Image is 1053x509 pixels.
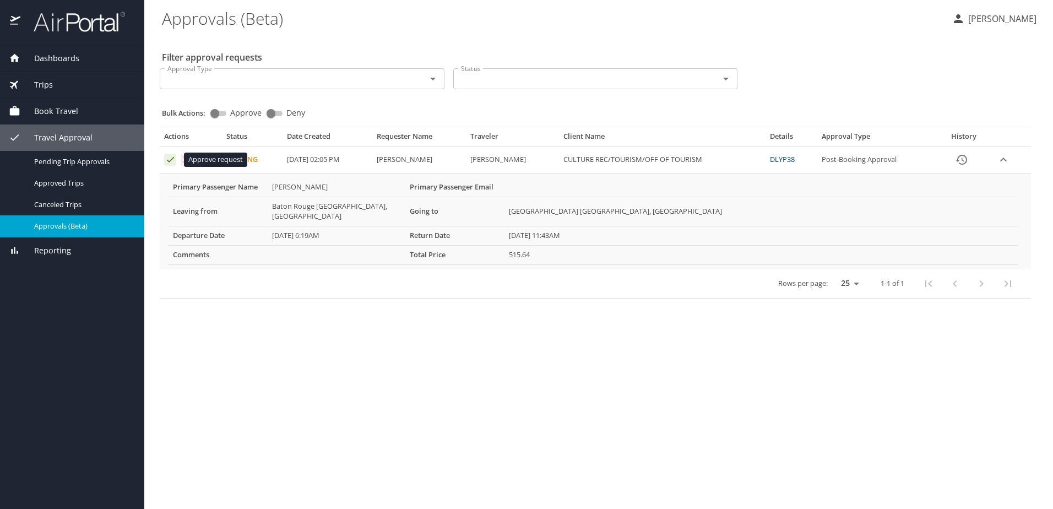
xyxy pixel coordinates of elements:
th: Departure Date [169,226,268,245]
th: Return Date [405,226,504,245]
button: Open [718,71,734,86]
p: Bulk Actions: [162,108,214,118]
p: Rows per page: [778,280,828,287]
span: Reporting [20,245,71,257]
td: [PERSON_NAME] [268,178,405,197]
select: rows per page [832,275,863,291]
h2: Filter approval requests [162,48,262,66]
th: Traveler [466,132,560,146]
span: Approved Trips [34,178,131,188]
th: Going to [405,197,504,226]
td: CULTURE REC/TOURISM/OFF OF TOURISM [559,147,766,174]
th: Actions [160,132,222,146]
td: 515.64 [504,245,1018,264]
table: Approval table [160,132,1031,298]
button: History [948,147,975,173]
a: DLYP38 [770,154,795,164]
td: Baton Rouge [GEOGRAPHIC_DATA], [GEOGRAPHIC_DATA] [268,197,405,226]
h1: Approvals (Beta) [162,1,943,35]
td: Post-Booking Approval [817,147,937,174]
td: Pending [222,147,283,174]
span: Approvals (Beta) [34,221,131,231]
button: Open [425,71,441,86]
th: History [937,132,991,146]
th: Date Created [283,132,372,146]
td: [DATE] 11:43AM [504,226,1018,245]
button: expand row [995,151,1012,168]
th: Details [766,132,817,146]
span: Travel Approval [20,132,93,144]
td: [DATE] 6:19AM [268,226,405,245]
th: Primary Passenger Email [405,178,504,197]
span: Book Travel [20,105,78,117]
th: Approval Type [817,132,937,146]
span: Approve [230,109,262,117]
span: Pending Trip Approvals [34,156,131,167]
span: Canceled Trips [34,199,131,210]
td: [DATE] 02:05 PM [283,147,372,174]
table: More info for approvals [169,178,1018,265]
th: Total Price [405,245,504,264]
button: [PERSON_NAME] [947,9,1041,29]
th: Client Name [559,132,766,146]
th: Status [222,132,283,146]
th: Comments [169,245,268,264]
td: [GEOGRAPHIC_DATA] [GEOGRAPHIC_DATA], [GEOGRAPHIC_DATA] [504,197,1018,226]
td: [PERSON_NAME] [372,147,466,174]
img: airportal-logo.png [21,11,125,33]
th: Requester Name [372,132,466,146]
th: Leaving from [169,197,268,226]
p: [PERSON_NAME] [965,12,1036,25]
th: Primary Passenger Name [169,178,268,197]
span: Trips [20,79,53,91]
td: [PERSON_NAME] [466,147,560,174]
p: 1-1 of 1 [881,280,904,287]
span: Deny [286,109,305,117]
img: icon-airportal.png [10,11,21,33]
span: Dashboards [20,52,79,64]
button: Deny request [181,154,193,166]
